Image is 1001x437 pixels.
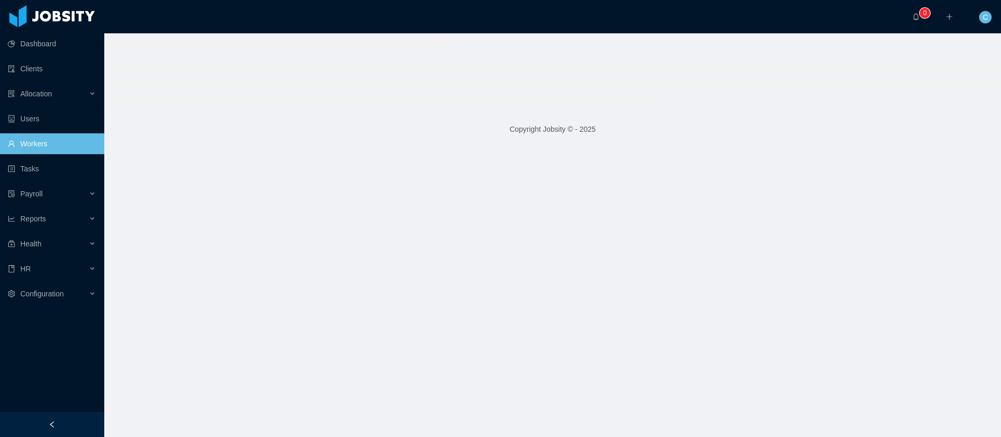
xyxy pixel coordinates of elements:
[104,111,1001,147] footer: Copyright Jobsity © - 2025
[8,215,15,222] i: icon: line-chart
[8,190,15,197] i: icon: file-protect
[8,33,96,54] a: icon: pie-chartDashboard
[946,13,953,20] i: icon: plus
[920,8,930,18] sup: 0
[20,215,46,223] span: Reports
[983,11,988,23] span: C
[8,290,15,297] i: icon: setting
[8,158,96,179] a: icon: profileTasks
[8,58,96,79] a: icon: auditClients
[20,290,64,298] span: Configuration
[8,90,15,97] i: icon: solution
[8,265,15,272] i: icon: book
[20,90,52,98] span: Allocation
[20,240,41,248] span: Health
[912,13,920,20] i: icon: bell
[8,108,96,129] a: icon: robotUsers
[8,240,15,247] i: icon: medicine-box
[20,265,31,273] span: HR
[20,190,43,198] span: Payroll
[8,133,96,154] a: icon: userWorkers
